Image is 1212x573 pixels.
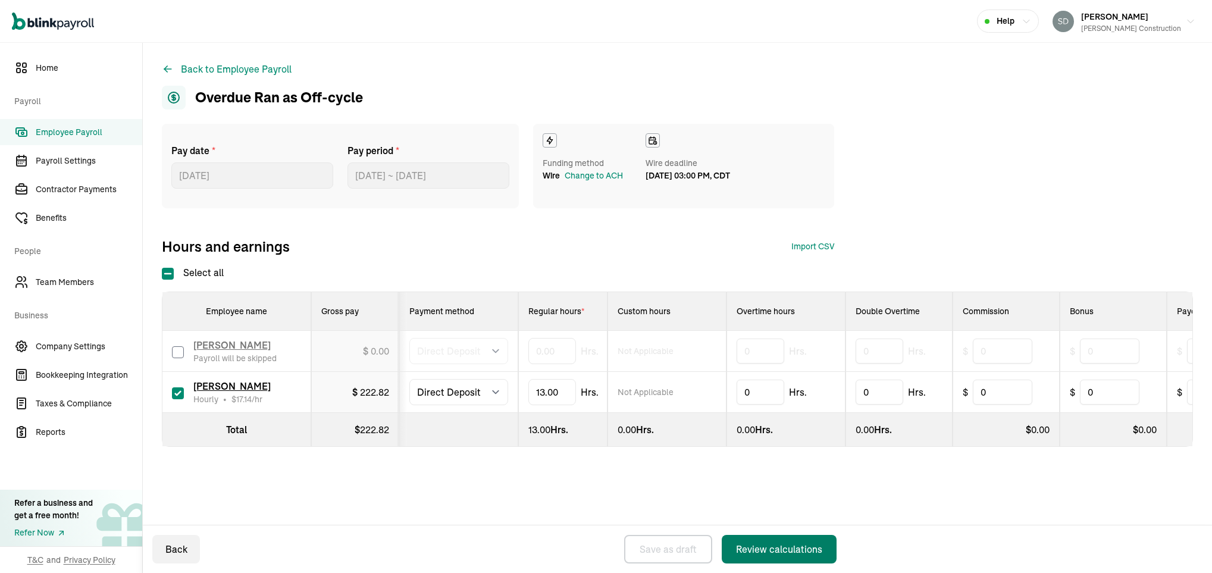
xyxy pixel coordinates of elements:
[737,422,835,437] div: Hrs.
[908,344,926,358] span: Hrs.
[543,157,628,170] span: Funding method
[908,385,926,399] span: Hrs.
[789,385,807,399] span: Hrs.
[737,424,755,436] span: 0.00
[14,298,135,331] span: Business
[1153,516,1212,573] iframe: Chat Widget
[1070,344,1075,358] span: $
[789,344,807,358] span: Hrs.
[347,162,509,189] input: mm/dd/yyyy to mm/dd/yyyy
[36,62,142,74] span: Home
[171,143,333,158] label: Pay date
[409,306,474,317] span: Payment method
[581,344,599,358] span: Hrs.
[1070,306,1094,317] span: Bonus
[973,339,1032,364] input: 0.00
[1138,424,1157,436] span: 0.00
[363,344,389,358] div: $
[528,379,576,405] input: TextInput
[1031,424,1050,436] span: 0.00
[193,380,271,392] span: [PERSON_NAME]
[856,424,874,436] span: 0.00
[963,422,1050,437] div: $
[27,554,43,566] span: T&C
[618,424,636,436] span: 0.00
[1070,422,1157,437] div: $
[193,352,277,364] div: Payroll will be skipped
[231,394,252,405] span: $
[722,535,837,563] button: Review calculations
[14,83,135,117] span: Payroll
[1080,380,1139,405] input: 0.00
[236,394,252,405] span: 17.14
[1081,11,1148,22] span: [PERSON_NAME]
[618,386,674,398] span: Not Applicable
[162,268,174,280] input: Select all
[1048,7,1200,36] button: [PERSON_NAME][PERSON_NAME] Construction
[36,340,142,353] span: Company Settings
[528,422,597,437] div: Hrs.
[36,212,142,224] span: Benefits
[528,424,550,436] span: 13.00
[347,143,509,158] label: Pay period
[528,306,584,317] span: Regular hours
[360,386,389,398] span: 222.82
[737,380,784,405] input: 0.00
[1177,344,1182,358] span: $
[963,344,968,358] span: $
[736,542,822,556] div: Review calculations
[162,62,292,76] button: Back to Employee Payroll
[36,126,142,139] span: Employee Payroll
[14,497,93,522] div: Refer a business and get a free month!
[528,338,576,364] input: TextInput
[223,393,227,405] span: •
[963,306,1009,317] span: Commission
[172,422,301,437] div: Total
[624,535,712,563] button: Save as draft
[1080,339,1139,364] input: 0.00
[162,86,363,109] h1: Overdue Ran as Off-cycle
[565,170,623,182] button: Change to ACH
[36,369,142,381] span: Bookkeeping Integration
[646,157,730,170] span: Wire deadline
[12,4,94,39] nav: Global
[231,393,262,405] span: /hr
[321,305,389,317] div: Gross pay
[14,233,135,267] span: People
[543,170,560,182] span: Wire
[640,542,697,556] div: Save as draft
[171,162,333,189] input: mm/dd/yyyy
[193,339,271,351] span: [PERSON_NAME]
[360,424,389,436] span: 222.82
[14,527,93,539] div: Refer Now
[1177,385,1182,399] span: $
[352,385,389,399] div: $
[206,306,267,317] span: Employee name
[1081,23,1181,34] div: [PERSON_NAME] Construction
[36,276,142,289] span: Team Members
[791,240,834,253] button: Import CSV
[162,237,290,256] span: Hours and earnings
[856,339,903,364] input: 0.00
[997,15,1014,27] span: Help
[856,305,942,317] div: Double Overtime
[856,380,903,405] input: 0.00
[618,345,674,357] span: Not Applicable
[162,265,224,280] label: Select all
[36,183,142,196] span: Contractor Payments
[64,554,115,566] span: Privacy Policy
[977,10,1039,33] button: Help
[36,426,142,439] span: Reports
[371,345,389,357] span: 0.00
[581,385,599,399] span: Hrs.
[321,422,389,437] div: $
[36,397,142,410] span: Taxes & Compliance
[963,385,968,399] span: $
[646,170,730,182] span: [DATE] 03:00 PM, CDT
[618,422,716,437] div: Hrs.
[856,422,942,437] div: Hrs.
[36,155,142,167] span: Payroll Settings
